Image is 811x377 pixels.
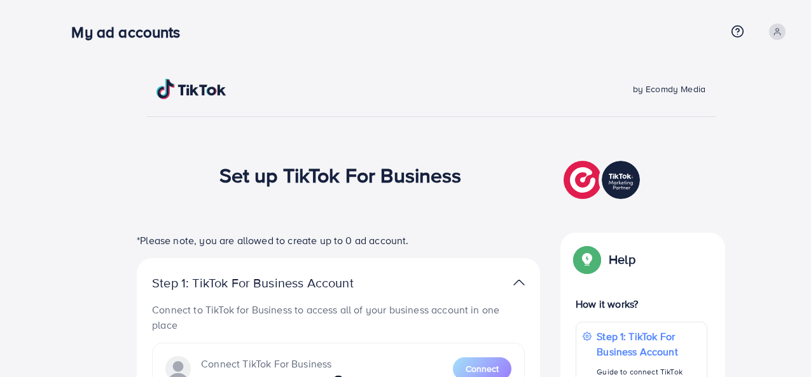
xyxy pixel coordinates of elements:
[152,275,394,291] p: Step 1: TikTok For Business Account
[219,163,462,187] h1: Set up TikTok For Business
[576,296,707,312] p: How it works?
[156,79,226,99] img: TikTok
[564,158,643,202] img: TikTok partner
[513,273,525,292] img: TikTok partner
[576,248,599,271] img: Popup guide
[597,329,700,359] p: Step 1: TikTok For Business Account
[71,23,190,41] h3: My ad accounts
[633,83,705,95] span: by Ecomdy Media
[609,252,635,267] p: Help
[137,233,540,248] p: *Please note, you are allowed to create up to 0 ad account.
